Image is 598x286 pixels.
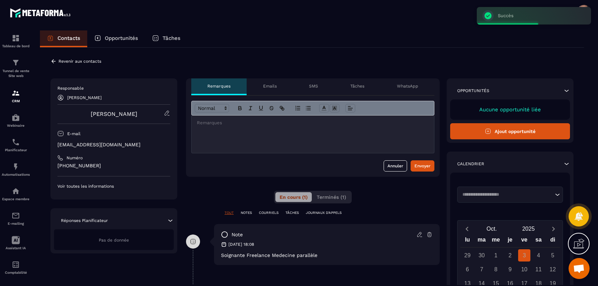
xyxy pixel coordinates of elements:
img: accountant [12,260,20,269]
p: TÂCHES [286,210,299,215]
div: ve [517,235,531,247]
p: Tâches [163,35,180,41]
div: 7 [475,263,488,275]
div: sa [531,235,546,247]
p: Tableau de bord [2,44,30,48]
p: Remarques [207,83,231,89]
a: formationformationCRM [2,84,30,108]
div: 30 [475,249,488,261]
img: automations [12,113,20,122]
p: note [232,231,243,238]
p: Webinaire [2,124,30,127]
img: formation [12,89,20,97]
p: Voir toutes les informations [57,183,170,189]
div: 6 [461,263,474,275]
p: Soignante Freelance Medecine parallèle [221,252,433,258]
p: JOURNAUX D'APPELS [306,210,342,215]
p: COURRIELS [259,210,279,215]
div: me [489,235,503,247]
p: Emails [263,83,277,89]
a: Tâches [145,30,187,47]
img: automations [12,187,20,195]
div: 8 [490,263,502,275]
a: automationsautomationsWebinaire [2,108,30,133]
div: 9 [504,263,516,275]
p: Opportunités [457,88,489,93]
img: formation [12,34,20,42]
p: Réponses Planificateur [61,218,108,223]
a: accountantaccountantComptabilité [2,255,30,280]
div: Envoyer [414,162,431,169]
p: Contacts [57,35,80,41]
div: 29 [461,249,474,261]
a: Contacts [40,30,87,47]
p: E-mailing [2,222,30,225]
p: TOUT [225,210,234,215]
a: formationformationTunnel de vente Site web [2,53,30,84]
p: Aucune opportunité liée [457,106,563,113]
p: Assistant IA [2,246,30,250]
a: automationsautomationsEspace membre [2,182,30,206]
a: schedulerschedulerPlanificateur [2,133,30,157]
p: [PHONE_NUMBER] [57,162,170,169]
a: Opportunités [87,30,145,47]
a: formationformationTableau de bord [2,29,30,53]
a: [PERSON_NAME] [91,111,137,117]
p: Opportunités [105,35,138,41]
img: automations [12,162,20,171]
p: CRM [2,99,30,103]
div: 2 [504,249,516,261]
p: Tâches [350,83,364,89]
p: [DATE] 18:08 [228,242,254,247]
p: WhatsApp [397,83,418,89]
div: ma [475,235,489,247]
p: Calendrier [457,161,484,167]
p: [PERSON_NAME] [67,95,102,100]
div: Search for option [457,187,563,203]
img: logo [10,6,73,19]
p: Comptabilité [2,271,30,274]
p: SMS [309,83,318,89]
img: scheduler [12,138,20,146]
p: [EMAIL_ADDRESS][DOMAIN_NAME] [57,141,170,148]
div: 5 [547,249,559,261]
div: 12 [547,263,559,275]
p: E-mail [67,131,81,137]
p: Tunnel de vente Site web [2,69,30,78]
p: Automatisations [2,173,30,176]
p: Planificateur [2,148,30,152]
div: 4 [532,249,545,261]
a: emailemailE-mailing [2,206,30,231]
button: Open months overlay [473,223,510,235]
div: 11 [532,263,545,275]
button: En cours (1) [275,192,312,202]
div: lu [460,235,475,247]
button: Envoyer [411,160,434,172]
img: email [12,211,20,220]
div: Ouvrir le chat [569,258,590,279]
div: di [545,235,560,247]
button: Terminés (1) [312,192,350,202]
button: Ajout opportunité [450,123,570,139]
div: 10 [518,263,530,275]
button: Next month [547,224,560,233]
span: Pas de donnée [99,238,129,243]
span: Terminés (1) [317,194,346,200]
p: Revenir aux contacts [59,59,101,64]
p: NOTES [241,210,252,215]
button: Previous month [460,224,473,233]
a: Assistant IA [2,231,30,255]
p: Espace membre [2,197,30,201]
button: Annuler [384,160,407,172]
div: je [503,235,517,247]
a: automationsautomationsAutomatisations [2,157,30,182]
button: Open years overlay [510,223,547,235]
div: 1 [490,249,502,261]
div: 3 [518,249,530,261]
input: Search for option [460,191,553,198]
p: Numéro [67,155,83,161]
p: Responsable [57,85,170,91]
span: En cours (1) [280,194,308,200]
img: formation [12,58,20,67]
